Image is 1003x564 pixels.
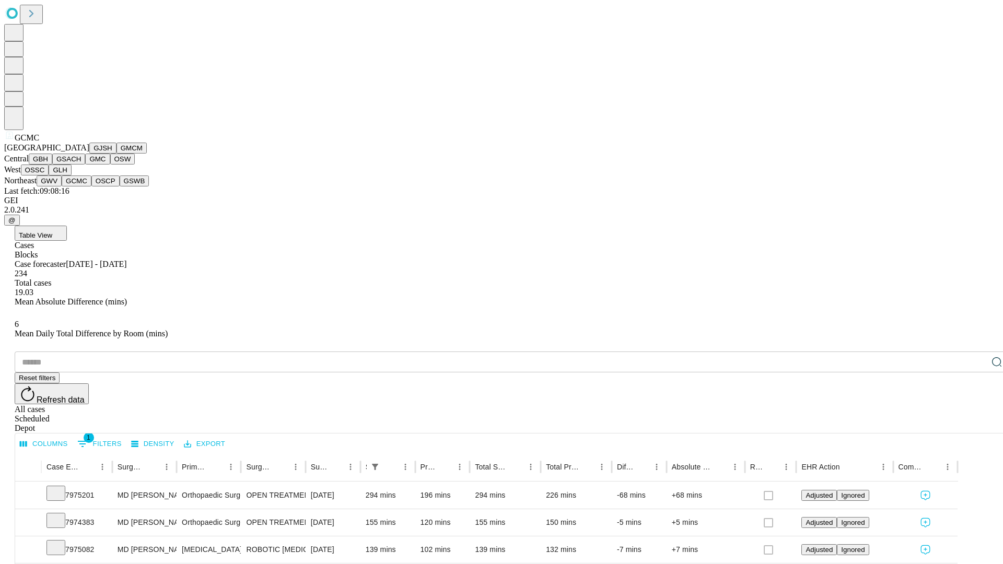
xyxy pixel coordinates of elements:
[801,490,837,501] button: Adjusted
[118,509,171,536] div: MD [PERSON_NAME] [PERSON_NAME] Md
[421,509,465,536] div: 120 mins
[421,482,465,509] div: 196 mins
[46,463,79,471] div: Case Epic Id
[841,519,865,526] span: Ignored
[368,460,382,474] button: Show filters
[509,460,523,474] button: Sort
[182,536,236,563] div: [MEDICAL_DATA]
[15,269,27,278] span: 234
[274,460,288,474] button: Sort
[366,509,410,536] div: 155 mins
[19,231,52,239] span: Table View
[940,460,955,474] button: Menu
[46,536,107,563] div: 7975082
[750,463,764,471] div: Resolved in EHR
[672,536,740,563] div: +7 mins
[15,133,39,142] span: GCMC
[246,509,300,536] div: OPEN TREATMENT [MEDICAL_DATA] INTERMEDULLARY ROD
[246,536,300,563] div: ROBOTIC [MEDICAL_DATA]
[617,536,661,563] div: -7 mins
[4,176,37,185] span: Northeast
[546,463,579,471] div: Total Predicted Duration
[617,463,634,471] div: Difference
[288,460,303,474] button: Menu
[159,460,174,474] button: Menu
[89,143,116,154] button: GJSH
[120,175,149,186] button: GSWB
[75,436,124,452] button: Show filters
[118,463,144,471] div: Surgeon Name
[118,536,171,563] div: MD [PERSON_NAME] [PERSON_NAME] Md
[15,372,60,383] button: Reset filters
[841,491,865,499] span: Ignored
[546,536,607,563] div: 132 mins
[37,395,85,404] span: Refresh data
[46,482,107,509] div: 7975201
[523,460,538,474] button: Menu
[182,509,236,536] div: Orthopaedic Surgery
[837,517,869,528] button: Ignored
[15,297,127,306] span: Mean Absolute Difference (mins)
[806,491,833,499] span: Adjusted
[764,460,779,474] button: Sort
[475,482,535,509] div: 294 mins
[19,374,55,382] span: Reset filters
[475,536,535,563] div: 139 mins
[209,460,224,474] button: Sort
[85,154,110,164] button: GMC
[15,329,168,338] span: Mean Daily Total Difference by Room (mins)
[311,463,328,471] div: Surgery Date
[15,320,19,328] span: 6
[8,216,16,224] span: @
[841,546,865,554] span: Ignored
[20,514,36,532] button: Expand
[728,460,742,474] button: Menu
[617,482,661,509] div: -68 mins
[52,154,85,164] button: GSACH
[4,196,999,205] div: GEI
[91,175,120,186] button: OSCP
[876,460,891,474] button: Menu
[713,460,728,474] button: Sort
[366,463,367,471] div: Scheduled In Room Duration
[95,460,110,474] button: Menu
[110,154,135,164] button: OSW
[4,165,21,174] span: West
[672,509,740,536] div: +5 mins
[801,463,839,471] div: EHR Action
[15,226,67,241] button: Table View
[37,175,62,186] button: GWV
[80,460,95,474] button: Sort
[837,544,869,555] button: Ignored
[899,463,925,471] div: Comments
[421,536,465,563] div: 102 mins
[20,487,36,505] button: Expand
[343,460,358,474] button: Menu
[49,164,71,175] button: GLH
[311,509,355,536] div: [DATE]
[452,460,467,474] button: Menu
[17,436,71,452] button: Select columns
[801,544,837,555] button: Adjusted
[546,509,607,536] div: 150 mins
[29,154,52,164] button: GBH
[145,460,159,474] button: Sort
[398,460,413,474] button: Menu
[926,460,940,474] button: Sort
[246,463,272,471] div: Surgery Name
[116,143,147,154] button: GMCM
[421,463,437,471] div: Predicted In Room Duration
[182,463,208,471] div: Primary Service
[649,460,664,474] button: Menu
[594,460,609,474] button: Menu
[15,278,51,287] span: Total cases
[62,175,91,186] button: GCMC
[181,436,228,452] button: Export
[475,509,535,536] div: 155 mins
[617,509,661,536] div: -5 mins
[383,460,398,474] button: Sort
[806,519,833,526] span: Adjusted
[366,482,410,509] div: 294 mins
[329,460,343,474] button: Sort
[672,463,712,471] div: Absolute Difference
